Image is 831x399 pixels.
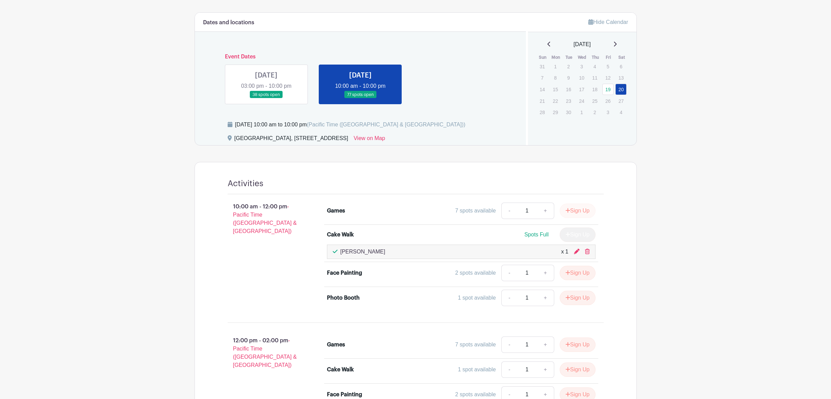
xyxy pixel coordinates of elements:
p: 23 [563,96,574,106]
p: 16 [563,84,574,95]
a: + [537,203,554,219]
a: + [537,361,554,378]
th: Fri [602,54,615,61]
p: 2 [589,107,600,118]
p: 28 [536,107,548,118]
p: 15 [550,84,561,95]
p: 10:00 am - 12:00 pm [217,200,316,238]
th: Sun [536,54,549,61]
div: [GEOGRAPHIC_DATA], [STREET_ADDRESS] [234,134,348,145]
p: 8 [550,72,561,83]
a: - [501,290,517,306]
div: Face Painting [327,269,362,277]
th: Thu [589,54,602,61]
p: 6 [615,61,627,72]
p: 14 [536,84,548,95]
p: 2 [563,61,574,72]
div: Games [327,207,345,215]
p: 5 [602,61,614,72]
p: 29 [550,107,561,118]
div: 1 spot available [458,366,496,374]
a: + [537,265,554,281]
a: - [501,336,517,353]
p: 9 [563,72,574,83]
button: Sign Up [560,362,596,377]
th: Tue [562,54,576,61]
p: 30 [563,107,574,118]
div: Face Painting [327,390,362,399]
p: 4 [615,107,627,118]
p: 3 [576,61,587,72]
h4: Activities [228,179,263,189]
span: Spots Full [524,232,548,237]
a: 19 [602,84,614,95]
h6: Dates and locations [203,19,254,26]
div: 1 spot available [458,294,496,302]
button: Sign Up [560,291,596,305]
div: Cake Walk [327,231,354,239]
a: - [501,361,517,378]
div: Photo Booth [327,294,360,302]
a: - [501,265,517,281]
p: 31 [536,61,548,72]
div: 7 spots available [455,341,496,349]
p: 7 [536,72,548,83]
p: 3 [602,107,614,118]
th: Mon [549,54,563,61]
h6: Event Dates [219,54,502,60]
p: 25 [589,96,600,106]
p: 27 [615,96,627,106]
th: Wed [576,54,589,61]
p: 1 [576,107,587,118]
p: 18 [589,84,600,95]
span: [DATE] [574,40,591,49]
span: (Pacific Time ([GEOGRAPHIC_DATA] & [GEOGRAPHIC_DATA])) [307,122,465,127]
div: x 1 [561,248,568,256]
a: - [501,203,517,219]
div: Cake Walk [327,366,354,374]
p: 4 [589,61,600,72]
div: 2 spots available [455,390,496,399]
a: Hide Calendar [588,19,628,25]
p: 24 [576,96,587,106]
a: + [537,336,554,353]
div: 7 spots available [455,207,496,215]
a: 20 [615,84,627,95]
p: 11 [589,72,600,83]
p: 22 [550,96,561,106]
p: 26 [602,96,614,106]
button: Sign Up [560,338,596,352]
a: + [537,290,554,306]
th: Sat [615,54,628,61]
p: 12:00 pm - 02:00 pm [217,334,316,372]
div: 2 spots available [455,269,496,277]
p: [PERSON_NAME] [340,248,385,256]
p: 13 [615,72,627,83]
a: View on Map [354,134,385,145]
p: 12 [602,72,614,83]
p: 1 [550,61,561,72]
div: [DATE] 10:00 am to 10:00 pm [235,121,465,129]
p: 17 [576,84,587,95]
div: Games [327,341,345,349]
button: Sign Up [560,266,596,280]
button: Sign Up [560,204,596,218]
p: 21 [536,96,548,106]
p: 10 [576,72,587,83]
